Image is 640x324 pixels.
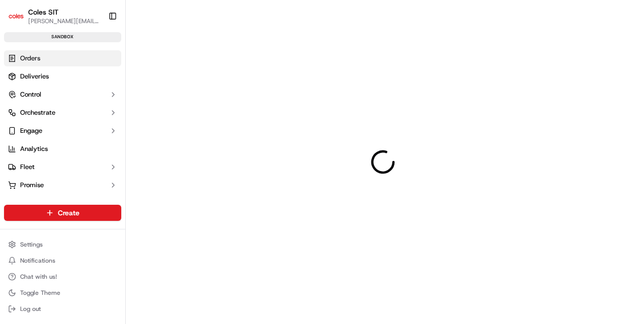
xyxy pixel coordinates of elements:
[20,257,55,265] span: Notifications
[4,237,121,252] button: Settings
[4,159,121,175] button: Fleet
[4,32,121,42] div: sandbox
[20,90,41,99] span: Control
[20,181,44,190] span: Promise
[20,273,57,281] span: Chat with us!
[20,305,41,313] span: Log out
[58,208,79,218] span: Create
[8,8,24,24] img: Coles SIT
[28,7,58,17] button: Coles SIT
[20,289,60,297] span: Toggle Theme
[20,144,48,153] span: Analytics
[20,108,55,117] span: Orchestrate
[4,123,121,139] button: Engage
[4,270,121,284] button: Chat with us!
[4,50,121,66] a: Orders
[20,126,42,135] span: Engage
[4,302,121,316] button: Log out
[4,141,121,157] a: Analytics
[4,87,121,103] button: Control
[20,54,40,63] span: Orders
[4,177,121,193] button: Promise
[20,240,43,249] span: Settings
[4,105,121,121] button: Orchestrate
[4,286,121,300] button: Toggle Theme
[4,205,121,221] button: Create
[4,254,121,268] button: Notifications
[20,163,35,172] span: Fleet
[4,4,104,28] button: Coles SITColes SIT[PERSON_NAME][EMAIL_ADDRESS][DOMAIN_NAME]
[20,72,49,81] span: Deliveries
[4,68,121,85] a: Deliveries
[28,17,100,25] button: [PERSON_NAME][EMAIL_ADDRESS][DOMAIN_NAME]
